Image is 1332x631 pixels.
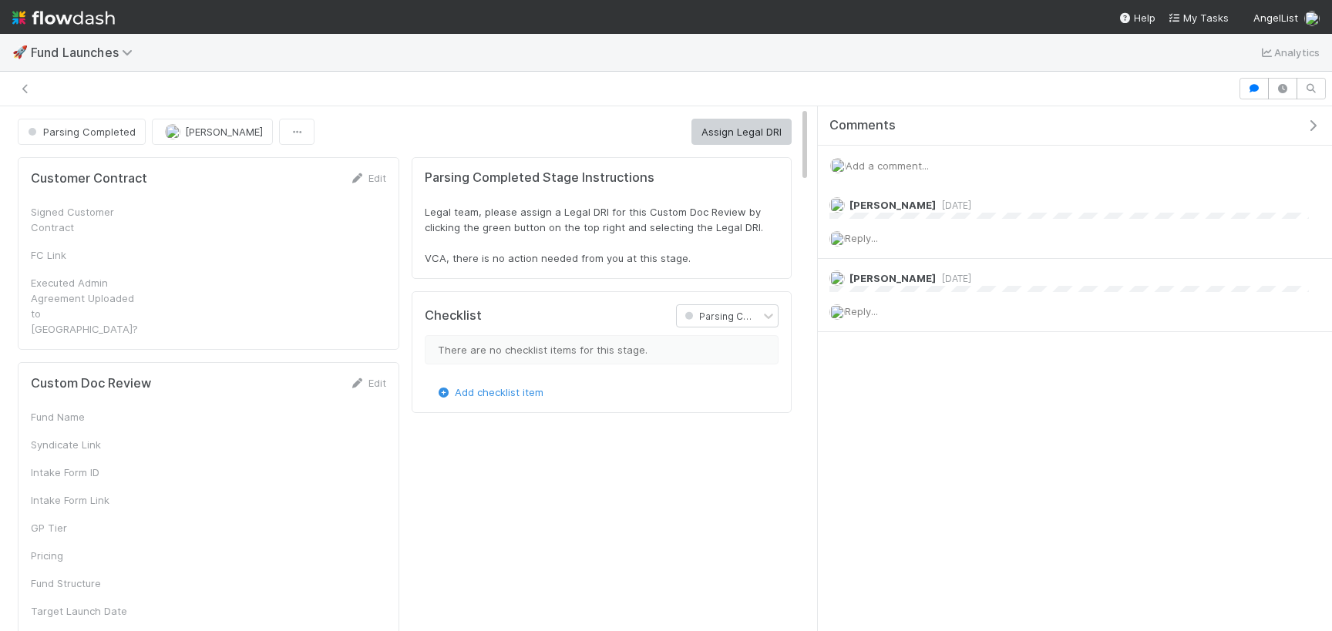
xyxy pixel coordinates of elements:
div: Executed Admin Agreement Uploaded to [GEOGRAPHIC_DATA]? [31,275,146,337]
img: logo-inverted-e16ddd16eac7371096b0.svg [12,5,115,31]
span: Reply... [845,305,878,317]
h5: Customer Contract [31,171,147,186]
a: Analytics [1259,43,1320,62]
a: My Tasks [1168,10,1229,25]
span: [PERSON_NAME] [185,126,263,138]
button: [PERSON_NAME] [152,119,273,145]
h5: Parsing Completed Stage Instructions [425,170,779,186]
div: Syndicate Link [31,437,146,452]
h5: Custom Doc Review [31,376,151,391]
img: avatar_ac990a78-52d7-40f8-b1fe-cbbd1cda261e.png [1304,11,1320,26]
div: Help [1118,10,1155,25]
a: Edit [350,172,386,184]
button: Parsing Completed [18,119,146,145]
span: My Tasks [1168,12,1229,24]
span: Legal team, please assign a Legal DRI for this Custom Doc Review by clicking the green button on ... [425,206,766,264]
a: Edit [350,377,386,389]
div: FC Link [31,247,146,263]
img: avatar_ac990a78-52d7-40f8-b1fe-cbbd1cda261e.png [165,124,180,139]
span: Parsing Completed [25,126,136,138]
img: avatar_ac990a78-52d7-40f8-b1fe-cbbd1cda261e.png [829,270,845,286]
h5: Checklist [425,308,482,324]
span: [DATE] [936,200,971,211]
span: [DATE] [936,273,971,284]
span: Reply... [845,232,878,244]
div: Target Launch Date [31,603,146,619]
div: Pricing [31,548,146,563]
span: Add a comment... [846,159,929,172]
div: Fund Structure [31,576,146,591]
div: Signed Customer Contract [31,204,146,235]
div: Fund Name [31,409,146,425]
span: Fund Launches [31,45,140,60]
span: [PERSON_NAME] [849,199,936,211]
span: 🚀 [12,45,28,59]
div: There are no checklist items for this stage. [425,335,779,364]
span: AngelList [1253,12,1298,24]
span: Parsing Completed [681,310,788,322]
a: Add checklist item [436,386,543,398]
img: avatar_ac990a78-52d7-40f8-b1fe-cbbd1cda261e.png [829,231,845,247]
div: GP Tier [31,520,146,535]
div: Intake Form Link [31,492,146,508]
img: avatar_ac990a78-52d7-40f8-b1fe-cbbd1cda261e.png [829,197,845,213]
img: avatar_ac990a78-52d7-40f8-b1fe-cbbd1cda261e.png [829,304,845,320]
div: Intake Form ID [31,465,146,480]
span: Comments [829,118,896,133]
img: avatar_ac990a78-52d7-40f8-b1fe-cbbd1cda261e.png [830,158,846,173]
span: [PERSON_NAME] [849,272,936,284]
button: Assign Legal DRI [691,119,792,145]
